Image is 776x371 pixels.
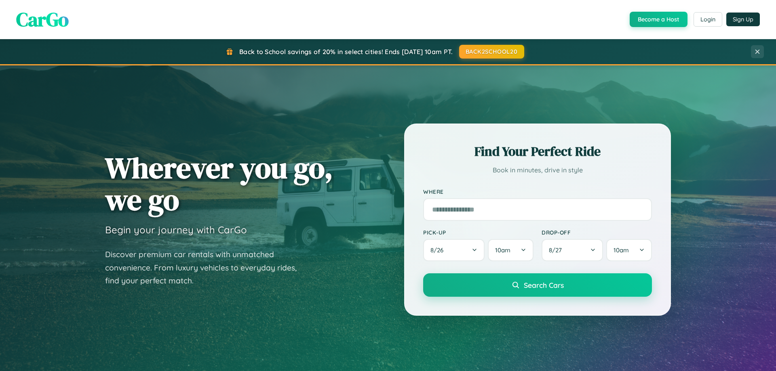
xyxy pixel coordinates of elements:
p: Book in minutes, drive in style [423,164,652,176]
h1: Wherever you go, we go [105,152,333,216]
span: 8 / 26 [430,246,447,254]
button: Sign Up [726,13,760,26]
span: 8 / 27 [549,246,566,254]
button: 8/27 [542,239,603,261]
h3: Begin your journey with CarGo [105,224,247,236]
button: BACK2SCHOOL20 [459,45,524,59]
button: 8/26 [423,239,485,261]
span: CarGo [16,6,69,33]
label: Drop-off [542,229,652,236]
h2: Find Your Perfect Ride [423,143,652,160]
span: Back to School savings of 20% in select cities! Ends [DATE] 10am PT. [239,48,453,56]
button: Become a Host [630,12,687,27]
span: 10am [614,246,629,254]
button: 10am [606,239,652,261]
span: Search Cars [524,281,564,289]
label: Where [423,188,652,195]
button: Login [694,12,722,27]
button: 10am [488,239,533,261]
button: Search Cars [423,273,652,297]
label: Pick-up [423,229,533,236]
span: 10am [495,246,510,254]
p: Discover premium car rentals with unmatched convenience. From luxury vehicles to everyday rides, ... [105,248,307,287]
